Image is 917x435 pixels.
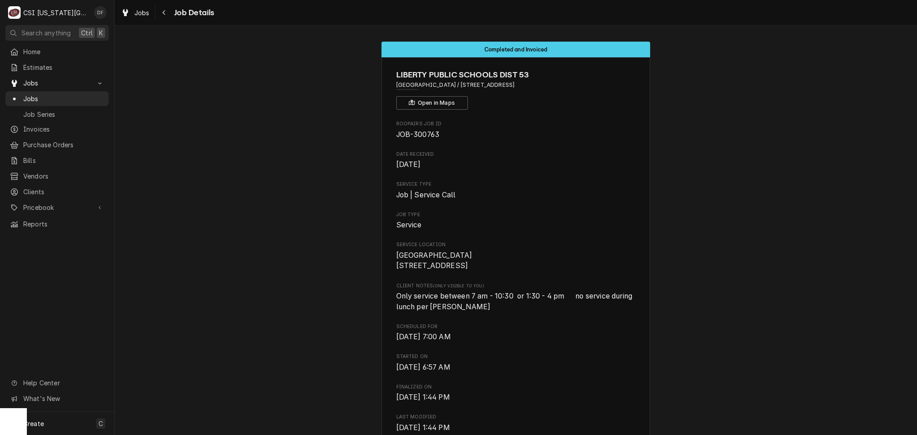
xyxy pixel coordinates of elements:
[396,129,636,140] span: Roopairs Job ID
[23,140,104,149] span: Purchase Orders
[23,420,44,427] span: Create
[396,151,636,158] span: Date Received
[396,151,636,170] div: Date Received
[396,282,636,290] span: Client Notes
[396,384,636,391] span: Finalized On
[396,191,456,199] span: Job | Service Call
[23,110,104,119] span: Job Series
[23,219,104,229] span: Reports
[396,291,636,312] span: [object Object]
[5,122,109,136] a: Invoices
[23,171,104,181] span: Vendors
[396,160,421,169] span: [DATE]
[396,362,636,373] span: Started On
[396,120,636,140] div: Roopairs Job ID
[396,292,634,311] span: Only service between 7 am - 10:30 or 1:30 - 4 pm no service during lunch per [PERSON_NAME]
[396,120,636,128] span: Roopairs Job ID
[396,392,636,403] span: Finalized On
[396,423,450,432] span: [DATE] 1:44 PM
[396,241,636,271] div: Service Location
[396,323,636,330] span: Scheduled For
[134,8,150,17] span: Jobs
[396,81,636,89] span: Address
[5,153,109,168] a: Bills
[5,184,109,199] a: Clients
[396,251,472,270] span: [GEOGRAPHIC_DATA] [STREET_ADDRESS]
[396,332,636,342] span: Scheduled For
[21,28,71,38] span: Search anything
[396,159,636,170] span: Date Received
[5,60,109,75] a: Estimates
[23,47,104,56] span: Home
[5,200,109,215] a: Go to Pricebook
[5,107,109,122] a: Job Series
[5,76,109,90] a: Go to Jobs
[23,124,104,134] span: Invoices
[396,250,636,271] span: Service Location
[396,190,636,200] span: Service Type
[396,414,636,421] span: Last Modified
[94,6,107,19] div: DF
[23,78,91,88] span: Jobs
[99,28,103,38] span: K
[396,422,636,433] span: Last Modified
[5,169,109,183] a: Vendors
[5,375,109,390] a: Go to Help Center
[23,63,104,72] span: Estimates
[396,333,451,341] span: [DATE] 7:00 AM
[396,211,636,218] span: Job Type
[433,283,484,288] span: (Only Visible to You)
[381,42,650,57] div: Status
[396,323,636,342] div: Scheduled For
[396,69,636,110] div: Client Information
[5,217,109,231] a: Reports
[23,203,91,212] span: Pricebook
[8,6,21,19] div: CSI Kansas City's Avatar
[484,47,548,52] span: Completed and Invoiced
[396,353,636,372] div: Started On
[396,130,440,139] span: JOB-300763
[23,378,103,388] span: Help Center
[171,7,214,19] span: Job Details
[5,391,109,406] a: Go to What's New
[23,94,104,103] span: Jobs
[396,363,450,371] span: [DATE] 6:57 AM
[23,8,89,17] div: CSI [US_STATE][GEOGRAPHIC_DATA]
[396,181,636,188] span: Service Type
[396,181,636,200] div: Service Type
[117,5,153,20] a: Jobs
[23,394,103,403] span: What's New
[23,187,104,196] span: Clients
[396,96,468,110] button: Open in Maps
[5,91,109,106] a: Jobs
[81,28,93,38] span: Ctrl
[396,282,636,312] div: [object Object]
[396,69,636,81] span: Name
[5,137,109,152] a: Purchase Orders
[99,419,103,428] span: C
[8,6,21,19] div: C
[23,156,104,165] span: Bills
[94,6,107,19] div: David Fannin's Avatar
[396,220,636,230] span: Job Type
[396,384,636,403] div: Finalized On
[5,25,109,41] button: Search anythingCtrlK
[396,211,636,230] div: Job Type
[396,414,636,433] div: Last Modified
[157,5,171,20] button: Navigate back
[396,221,422,229] span: Service
[5,44,109,59] a: Home
[396,353,636,360] span: Started On
[396,241,636,248] span: Service Location
[396,393,450,401] span: [DATE] 1:44 PM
